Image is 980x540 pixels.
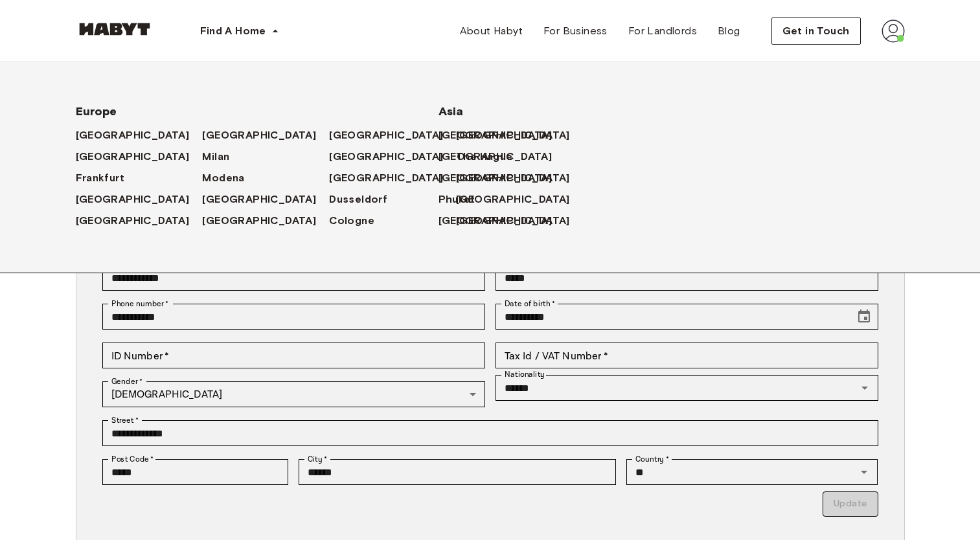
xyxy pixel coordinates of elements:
[329,213,387,229] a: Cologne
[329,170,456,186] a: [GEOGRAPHIC_DATA]
[329,213,374,229] span: Cologne
[111,453,154,465] label: Post Code
[76,170,138,186] a: Frankfurt
[635,453,669,465] label: Country
[450,18,533,44] a: About Habyt
[329,170,443,186] span: [GEOGRAPHIC_DATA]
[202,192,316,207] span: [GEOGRAPHIC_DATA]
[456,213,583,229] a: [GEOGRAPHIC_DATA]
[456,128,583,143] a: [GEOGRAPHIC_DATA]
[439,149,565,164] a: [GEOGRAPHIC_DATA]
[456,170,583,186] a: [GEOGRAPHIC_DATA]
[202,213,316,229] span: [GEOGRAPHIC_DATA]
[329,149,443,164] span: [GEOGRAPHIC_DATA]
[855,463,873,481] button: Open
[439,192,475,207] span: Phuket
[202,128,329,143] a: [GEOGRAPHIC_DATA]
[543,23,608,39] span: For Business
[329,128,443,143] span: [GEOGRAPHIC_DATA]
[102,381,485,407] div: [DEMOGRAPHIC_DATA]
[771,17,861,45] button: Get in Touch
[111,298,169,309] label: Phone number
[76,192,203,207] a: [GEOGRAPHIC_DATA]
[456,192,570,207] span: [GEOGRAPHIC_DATA]
[439,170,553,186] span: [GEOGRAPHIC_DATA]
[707,18,751,44] a: Blog
[460,23,523,39] span: About Habyt
[329,192,387,207] span: Dusseldorf
[190,18,290,44] button: Find A Home
[76,104,397,119] span: Europe
[439,104,542,119] span: Asia
[456,192,583,207] a: [GEOGRAPHIC_DATA]
[439,128,553,143] span: [GEOGRAPHIC_DATA]
[202,149,242,164] a: Milan
[439,128,565,143] a: [GEOGRAPHIC_DATA]
[505,369,545,380] label: Nationality
[718,23,740,39] span: Blog
[76,149,203,164] a: [GEOGRAPHIC_DATA]
[202,192,329,207] a: [GEOGRAPHIC_DATA]
[202,170,257,186] a: Modena
[782,23,850,39] span: Get in Touch
[439,192,488,207] a: Phuket
[76,23,154,36] img: Habyt
[851,304,877,330] button: Choose date, selected date is Mar 29, 1998
[202,128,316,143] span: [GEOGRAPHIC_DATA]
[76,213,203,229] a: [GEOGRAPHIC_DATA]
[856,379,874,397] button: Open
[628,23,697,39] span: For Landlords
[439,213,565,229] a: [GEOGRAPHIC_DATA]
[76,170,125,186] span: Frankfurt
[439,170,565,186] a: [GEOGRAPHIC_DATA]
[439,149,553,164] span: [GEOGRAPHIC_DATA]
[111,414,139,426] label: Street
[505,298,555,309] label: Date of birth
[200,23,266,39] span: Find A Home
[76,192,190,207] span: [GEOGRAPHIC_DATA]
[329,149,456,164] a: [GEOGRAPHIC_DATA]
[533,18,618,44] a: For Business
[76,128,203,143] a: [GEOGRAPHIC_DATA]
[202,213,329,229] a: [GEOGRAPHIC_DATA]
[111,376,142,387] label: Gender
[882,19,905,43] img: avatar
[329,192,400,207] a: Dusseldorf
[329,128,456,143] a: [GEOGRAPHIC_DATA]
[618,18,707,44] a: For Landlords
[76,149,190,164] span: [GEOGRAPHIC_DATA]
[202,149,229,164] span: Milan
[308,453,328,465] label: City
[76,213,190,229] span: [GEOGRAPHIC_DATA]
[76,128,190,143] span: [GEOGRAPHIC_DATA]
[439,213,553,229] span: [GEOGRAPHIC_DATA]
[202,170,244,186] span: Modena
